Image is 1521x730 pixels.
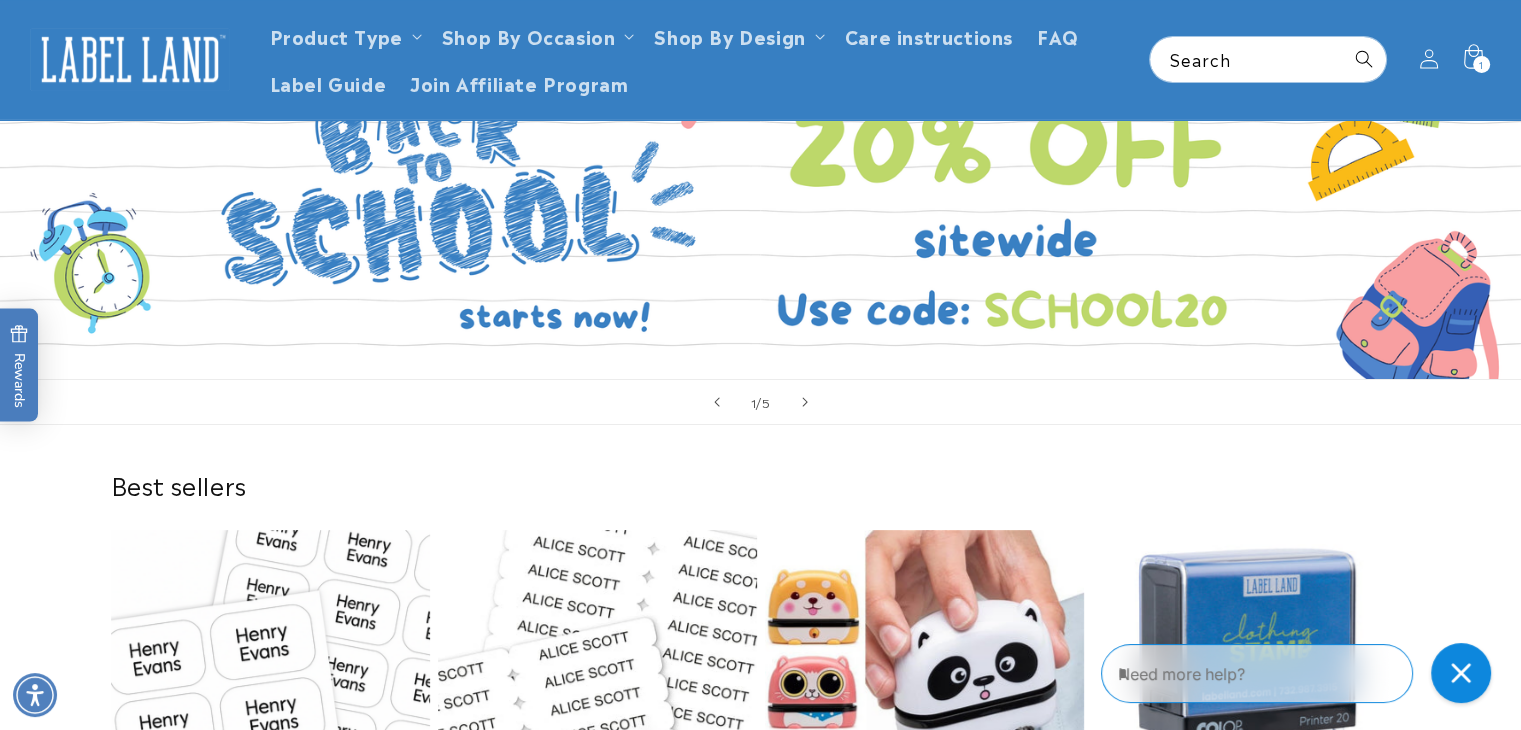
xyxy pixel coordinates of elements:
[750,392,756,412] span: 1
[111,469,1411,500] h2: Best sellers
[410,71,628,94] span: Join Affiliate Program
[845,24,1013,47] span: Care instructions
[833,12,1025,59] a: Care instructions
[258,12,430,59] summary: Product Type
[762,392,771,412] span: 5
[695,380,739,424] button: Previous slide
[1479,56,1484,73] span: 1
[642,12,832,59] summary: Shop By Design
[13,673,57,717] div: Accessibility Menu
[1101,636,1501,710] iframe: Gorgias Floating Chat
[258,59,399,106] a: Label Guide
[654,22,805,49] a: Shop By Design
[1025,12,1091,59] a: FAQ
[756,392,762,412] span: /
[430,12,643,59] summary: Shop By Occasion
[1342,37,1386,81] button: Search
[30,28,230,90] img: Label Land
[10,325,29,408] span: Rewards
[442,24,616,47] span: Shop By Occasion
[1037,24,1079,47] span: FAQ
[23,21,238,98] a: Label Land
[270,71,387,94] span: Label Guide
[398,59,640,106] a: Join Affiliate Program
[783,380,827,424] button: Next slide
[270,22,403,49] a: Product Type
